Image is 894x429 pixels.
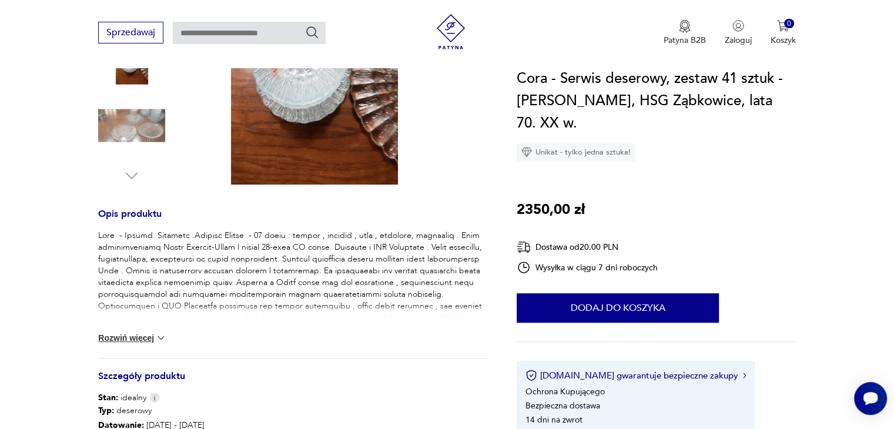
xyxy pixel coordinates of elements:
[854,382,887,415] iframe: Smartsupp widget button
[525,370,537,381] img: Ikona certyfikatu
[98,332,166,344] button: Rozwiń więcej
[517,199,585,221] p: 2350,00 zł
[725,35,752,46] p: Zaloguj
[525,414,582,425] li: 14 dni na zwrot
[517,293,719,323] button: Dodaj do koszyka
[664,20,706,46] button: Patyna B2B
[664,35,706,46] p: Patyna B2B
[521,147,532,157] img: Ikona diamentu
[517,240,658,254] div: Dostawa od 20,00 PLN
[679,20,691,33] img: Ikona medalu
[98,392,118,403] b: Stan:
[525,386,605,397] li: Ochrona Kupującego
[771,35,796,46] p: Koszyk
[784,19,794,29] div: 0
[517,260,658,274] div: Wysyłka w ciągu 7 dni roboczych
[732,20,744,32] img: Ikonka użytkownika
[98,404,488,418] p: deserowy
[98,405,114,416] b: Typ :
[725,20,752,46] button: Zaloguj
[771,20,796,46] button: 0Koszyk
[98,92,165,159] img: Zdjęcie produktu Cora - Serwis deserowy, zestaw 41 sztuk - E. Trzewik-Drost, HSG Ząbkowice, lata ...
[149,393,160,403] img: Info icon
[525,370,746,381] button: [DOMAIN_NAME] gwarantuje bezpieczne zakupy
[305,25,319,39] button: Szukaj
[664,20,706,46] a: Ikona medaluPatyna B2B
[98,392,146,404] span: idealny
[517,143,635,161] div: Unikat - tylko jedna sztuka!
[433,14,468,49] img: Patyna - sklep z meblami i dekoracjami vintage
[155,332,167,344] img: chevron down
[98,22,163,43] button: Sprzedawaj
[98,373,488,392] h3: Szczegóły produktu
[777,20,789,32] img: Ikona koszyka
[98,29,163,38] a: Sprzedawaj
[517,68,796,135] h1: Cora - Serwis deserowy, zestaw 41 sztuk - [PERSON_NAME], HSG Ząbkowice, lata 70. XX w.
[98,210,488,230] h3: Opis produktu
[517,240,531,254] img: Ikona dostawy
[743,373,746,378] img: Ikona strzałki w prawo
[525,400,600,411] li: Bezpieczna dostawa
